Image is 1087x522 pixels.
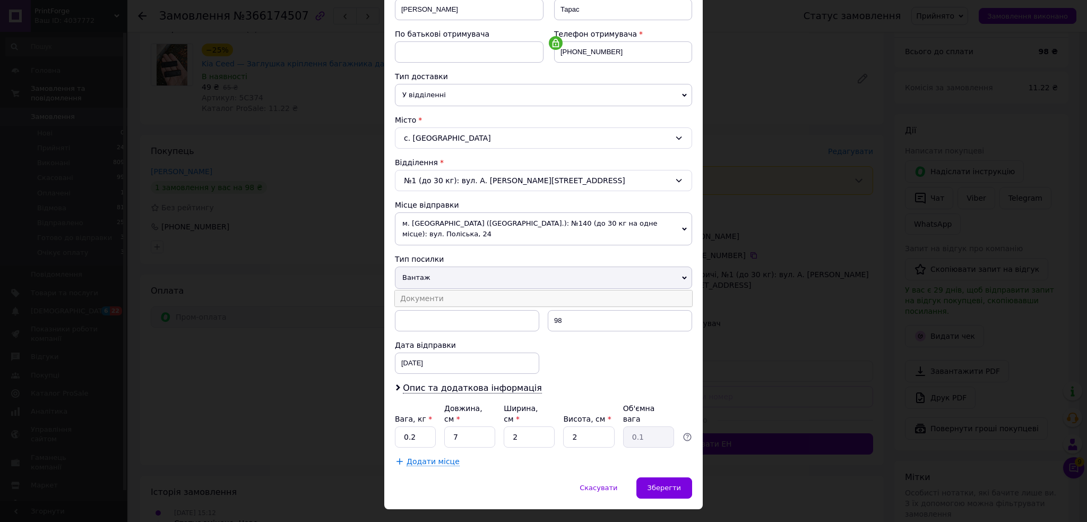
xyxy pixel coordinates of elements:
span: Тип посилки [395,255,444,263]
input: +380 [554,41,692,63]
li: Документи [395,290,692,306]
span: Скасувати [580,484,617,492]
span: Телефон отримувача [554,30,637,38]
div: Місто [395,115,692,125]
div: с. [GEOGRAPHIC_DATA] [395,127,692,149]
label: Висота, см [563,415,611,423]
span: По батькові отримувача [395,30,489,38]
span: Додати місце [407,457,460,466]
span: Вантаж [395,267,692,289]
div: №1 (до 30 кг): вул. А. [PERSON_NAME][STREET_ADDRESS] [395,170,692,191]
span: Тип доставки [395,72,448,81]
label: Вага, кг [395,415,432,423]
label: Ширина, см [504,404,538,423]
div: Дата відправки [395,340,539,350]
span: Місце відправки [395,201,459,209]
div: Об'ємна вага [623,403,674,424]
span: м. [GEOGRAPHIC_DATA] ([GEOGRAPHIC_DATA].): №140 (до 30 кг на одне місце): вул. Поліська, 24 [395,212,692,245]
span: Опис та додаткова інформація [403,383,542,393]
label: Довжина, см [444,404,482,423]
div: Відділення [395,157,692,168]
span: У відділенні [395,84,692,106]
span: Зберегти [648,484,681,492]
